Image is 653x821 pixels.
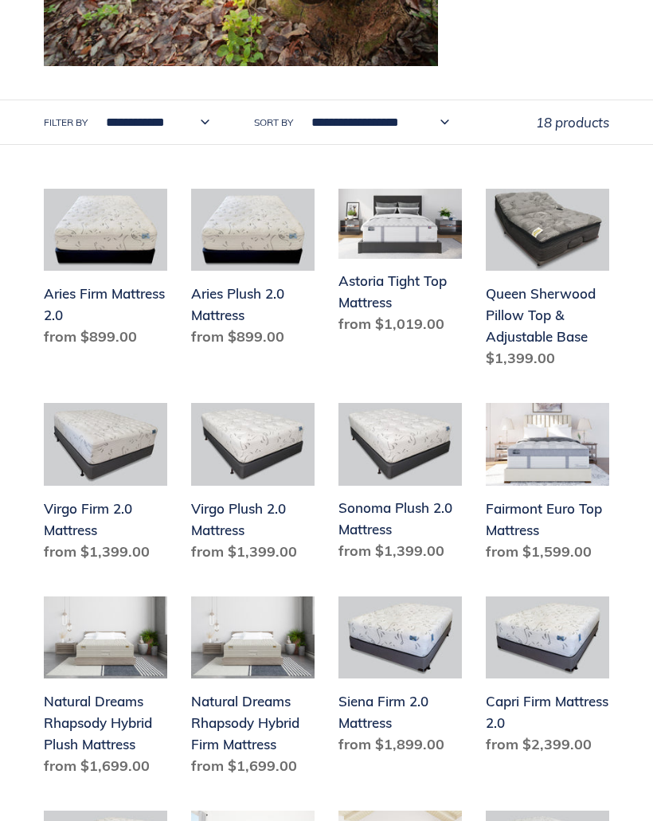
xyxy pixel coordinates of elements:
[536,114,609,131] span: 18 products
[338,596,462,761] a: Siena Firm 2.0 Mattress
[486,403,609,568] a: Fairmont Euro Top Mattress
[191,403,315,568] a: Virgo Plush 2.0 Mattress
[486,596,609,761] a: Capri Firm Mattress 2.0
[486,189,609,375] a: Queen Sherwood Pillow Top & Adjustable Base
[44,403,167,568] a: Virgo Firm 2.0 Mattress
[254,115,293,130] label: Sort by
[191,189,315,354] a: Aries Plush 2.0 Mattress
[44,189,167,354] a: Aries Firm Mattress 2.0
[191,596,315,783] a: Natural Dreams Rhapsody Hybrid Firm Mattress
[338,189,462,341] a: Astoria Tight Top Mattress
[338,403,462,568] a: Sonoma Plush 2.0 Mattress
[44,596,167,783] a: Natural Dreams Rhapsody Hybrid Plush Mattress
[44,115,88,130] label: Filter by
